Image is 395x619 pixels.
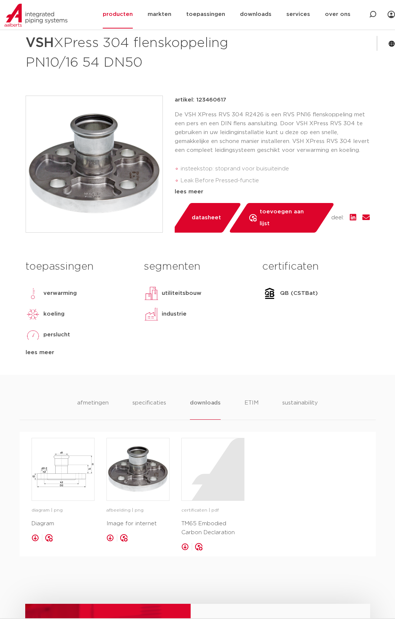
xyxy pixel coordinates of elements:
[162,310,187,319] p: industrie
[26,259,133,274] h3: toepassingen
[175,110,370,155] p: De VSH XPress RVS 304 R2426 is een RVS PN16 flenskoppeling met een pers en een DIN flens aansluit...
[162,289,201,298] p: utiliteitsbouw
[181,163,370,175] li: insteekstop: stoprand voor buisuiteinde
[106,507,169,514] p: afbeelding | png
[26,32,253,72] h1: XPress 304 flenskoppeling PN10/16 54 DN50
[181,507,244,514] p: certificaten | pdf
[259,206,314,230] span: toevoegen aan lijst
[26,327,40,342] img: perslucht
[32,438,95,501] a: image for Diagram
[106,438,169,501] a: image for Image for internet
[26,286,40,301] img: verwarming
[32,507,95,514] p: diagram | png
[43,289,77,298] p: verwarming
[280,289,318,298] p: QB (CSTBat)
[32,438,94,500] img: image for Diagram
[181,519,244,537] p: TM65 Embodied Carbon Declaration
[262,286,277,301] img: QB (CSTBat)
[106,519,169,528] p: Image for internet
[26,307,40,322] img: koeling
[26,348,133,357] div: lees meer
[26,96,162,232] img: Product Image for VSH XPress 304 flenskoppeling PN10/16 54 DN50
[190,399,221,420] li: downloads
[282,399,318,420] li: sustainability
[77,399,109,420] li: afmetingen
[175,187,370,196] div: lees meer
[144,307,159,322] img: industrie
[43,330,70,339] p: perslucht
[107,438,169,500] img: image for Image for internet
[331,213,344,222] span: deel:
[181,175,370,187] li: Leak Before Pressed-functie
[262,259,369,274] h3: certificaten
[132,399,166,420] li: specificaties
[144,286,159,301] img: utiliteitsbouw
[32,519,95,528] p: Diagram
[171,203,242,233] a: datasheet
[43,310,65,319] p: koeling
[244,399,259,420] li: ETIM
[192,212,221,224] span: datasheet
[144,259,251,274] h3: segmenten
[175,96,226,104] p: artikel: 123460617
